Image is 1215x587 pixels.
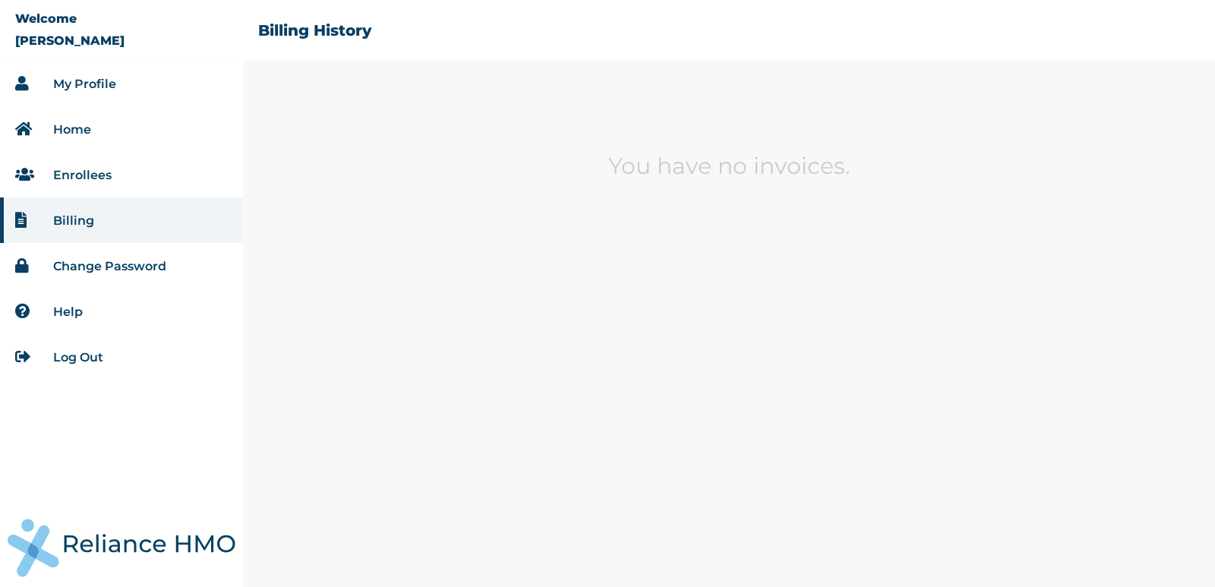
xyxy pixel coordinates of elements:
a: Enrollees [53,168,112,182]
a: My Profile [53,77,116,91]
p: Welcome [15,11,77,26]
p: [PERSON_NAME] [15,33,125,48]
img: RelianceHMO's Logo [8,519,235,577]
p: You have no invoices. [296,152,1162,180]
a: Log Out [53,350,103,365]
h2: Billing History [258,21,371,39]
a: Billing [53,213,94,228]
a: Help [53,305,83,319]
a: Change Password [53,259,166,273]
a: Home [53,122,91,137]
